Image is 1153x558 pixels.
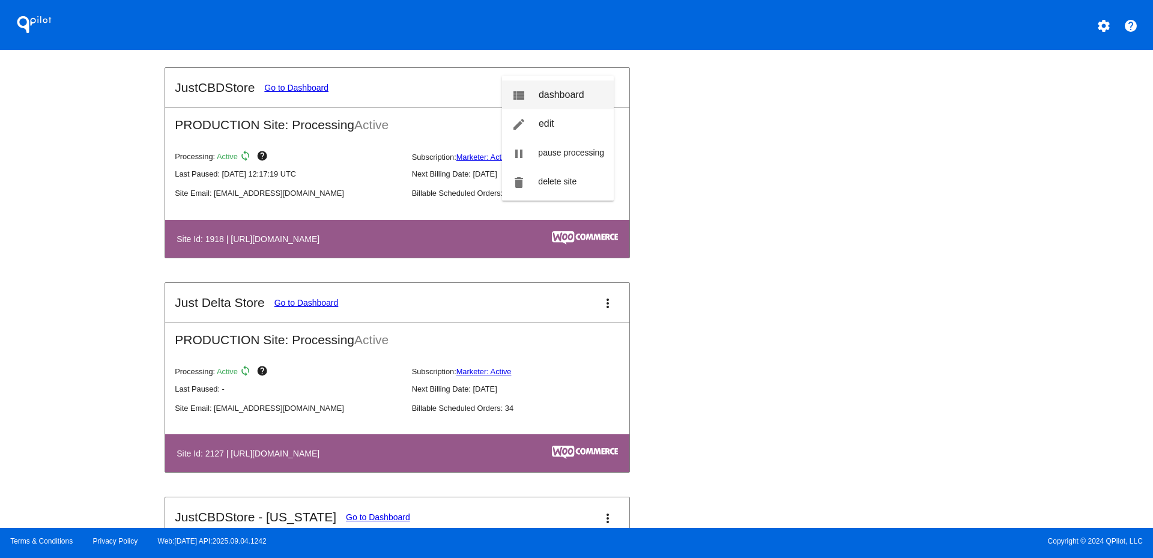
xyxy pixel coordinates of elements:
[512,117,526,132] mat-icon: edit
[512,88,526,103] mat-icon: view_list
[538,148,604,157] span: pause processing
[539,118,554,129] span: edit
[512,147,526,161] mat-icon: pause
[539,89,584,100] span: dashboard
[512,175,526,190] mat-icon: delete
[538,177,576,186] span: delete site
